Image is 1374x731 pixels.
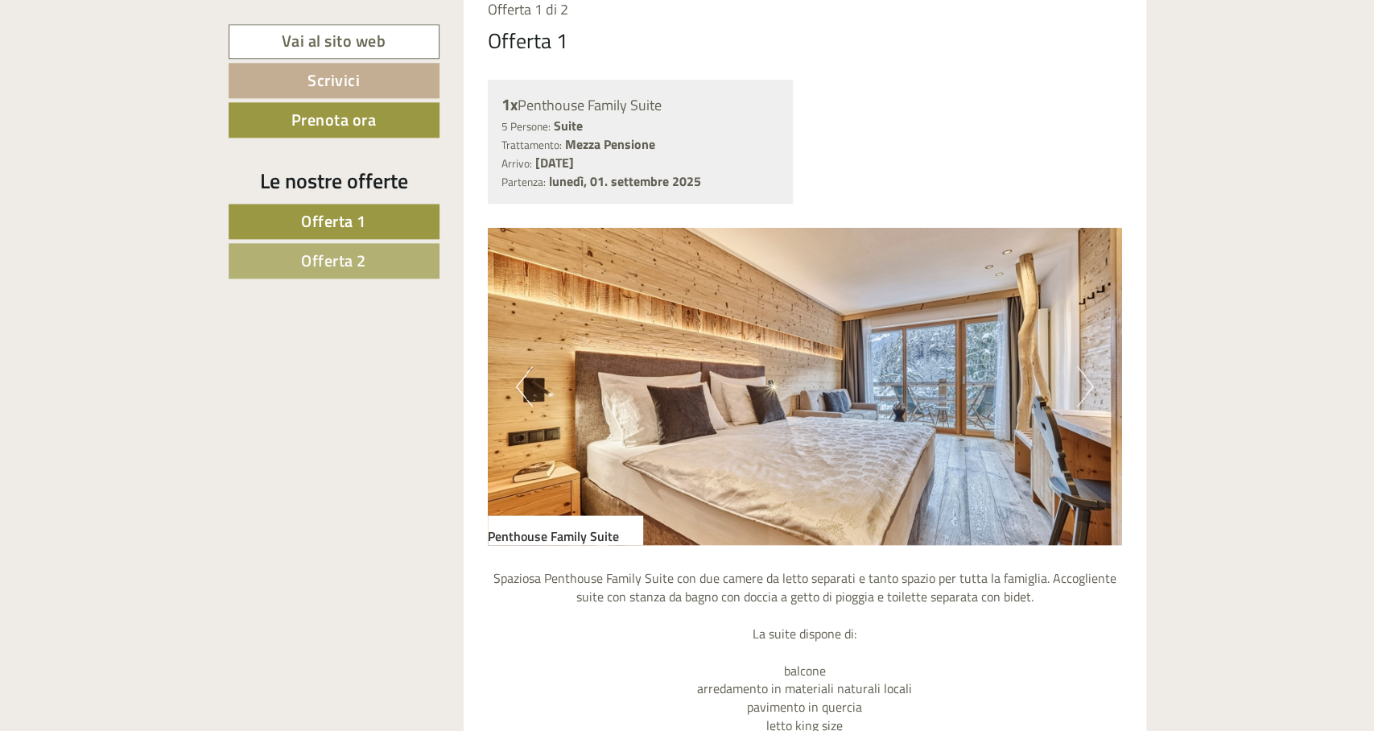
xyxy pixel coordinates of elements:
div: Penthouse Family Suite [501,93,779,117]
small: 5 Persone: [501,118,551,134]
small: Arrivo: [501,155,532,171]
div: Penthouse Family Suite [488,515,643,546]
div: [GEOGRAPHIC_DATA] [24,47,232,60]
span: Offerta 1 [301,209,366,233]
a: Scrivici [229,63,439,98]
small: Partenza: [501,174,546,190]
b: lunedì, 01. settembre 2025 [549,171,701,191]
div: Offerta 1 [488,26,568,56]
div: Le nostre offerte [229,166,439,196]
div: Buon giorno, come possiamo aiutarla? [12,43,240,93]
b: 1x [501,92,518,117]
a: Vai al sito web [229,24,439,59]
button: Invia [550,417,635,452]
span: Offerta 2 [301,248,366,273]
a: Prenota ora [229,102,439,138]
img: image [488,228,1122,545]
small: 14:28 [24,78,232,89]
button: Previous [516,366,533,407]
small: Trattamento: [501,137,562,153]
button: Next [1077,366,1094,407]
b: Suite [554,116,583,135]
div: [DATE] [289,12,345,39]
b: Mezza Pensione [565,134,655,154]
b: [DATE] [535,153,574,172]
